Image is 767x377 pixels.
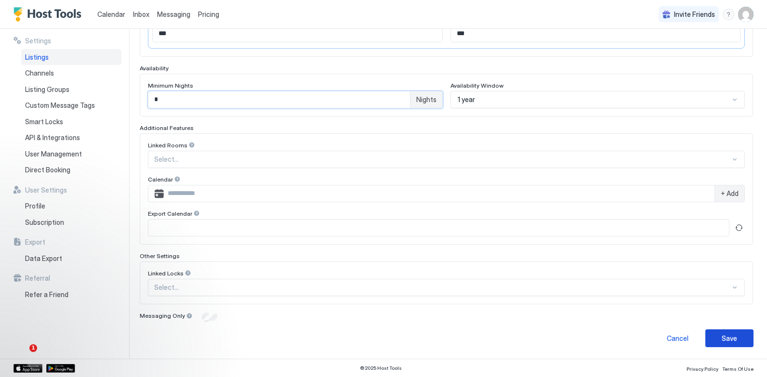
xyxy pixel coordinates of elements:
[722,366,754,372] span: Terms Of Use
[21,81,121,98] a: Listing Groups
[722,363,754,373] a: Terms Of Use
[25,254,62,263] span: Data Export
[25,186,67,195] span: User Settings
[21,162,121,178] a: Direct Booking
[705,329,754,347] button: Save
[450,82,503,89] span: Availability Window
[458,95,475,104] span: 1 year
[148,91,410,108] input: Input Field
[653,329,701,347] button: Cancel
[46,364,75,373] a: Google Play Store
[7,284,200,351] iframe: Intercom notifications message
[25,53,49,62] span: Listings
[25,218,64,227] span: Subscription
[21,250,121,267] a: Data Export
[360,365,402,371] span: © 2025 Host Tools
[148,142,187,149] span: Linked Rooms
[416,95,436,104] span: Nights
[721,189,739,198] span: + Add
[733,222,745,234] button: Refresh
[140,252,180,260] span: Other Settings
[21,49,121,65] a: Listings
[133,10,149,18] span: Inbox
[687,363,718,373] a: Privacy Policy
[148,176,173,183] span: Calendar
[133,9,149,19] a: Inbox
[25,274,50,283] span: Referral
[148,210,192,217] span: Export Calendar
[13,7,86,22] a: Host Tools Logo
[21,214,121,231] a: Subscription
[153,26,442,42] input: Input Field
[148,270,184,277] span: Linked Locks
[21,198,121,214] a: Profile
[148,220,729,236] input: Input Field
[667,333,688,343] div: Cancel
[722,333,737,343] div: Save
[723,9,734,20] div: menu
[25,238,45,247] span: Export
[25,202,45,210] span: Profile
[157,10,190,18] span: Messaging
[157,9,190,19] a: Messaging
[738,7,754,22] div: User profile
[25,133,80,142] span: API & Integrations
[10,344,33,367] iframe: Intercom live chat
[21,114,121,130] a: Smart Locks
[25,85,69,94] span: Listing Groups
[25,166,70,174] span: Direct Booking
[164,185,714,202] input: Input Field
[140,65,169,72] span: Availability
[97,9,125,19] a: Calendar
[97,10,125,18] span: Calendar
[21,97,121,114] a: Custom Message Tags
[687,366,718,372] span: Privacy Policy
[21,130,121,146] a: API & Integrations
[198,10,219,19] span: Pricing
[13,364,42,373] a: App Store
[25,117,63,126] span: Smart Locks
[674,10,715,19] span: Invite Friends
[25,37,51,45] span: Settings
[25,69,54,78] span: Channels
[29,344,37,352] span: 1
[25,101,95,110] span: Custom Message Tags
[140,124,194,131] span: Additional Features
[148,82,193,89] span: Minimum Nights
[451,26,741,42] input: Input Field
[25,150,82,158] span: User Management
[21,146,121,162] a: User Management
[21,65,121,81] a: Channels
